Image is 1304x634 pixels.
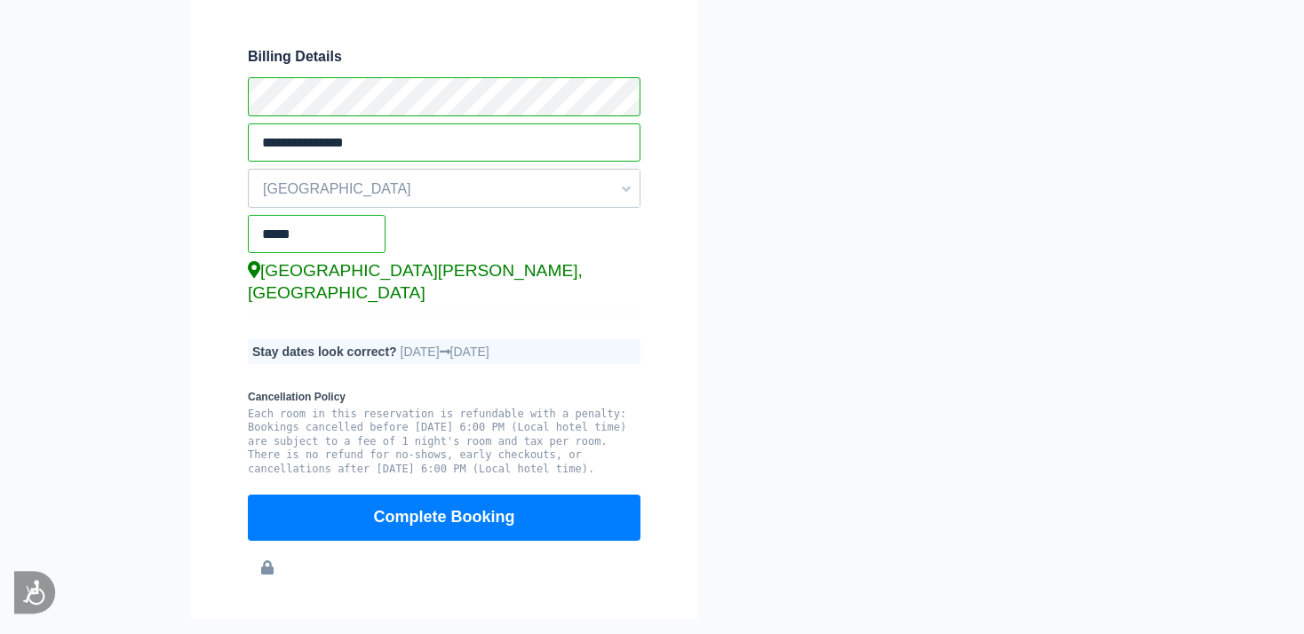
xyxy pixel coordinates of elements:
button: Complete Booking [248,495,640,541]
pre: Each room in this reservation is refundable with a penalty: Bookings cancelled before [DATE] 6:00... [248,408,640,477]
span: [GEOGRAPHIC_DATA] [249,174,640,204]
b: Stay dates look correct? [252,345,397,359]
div: [GEOGRAPHIC_DATA][PERSON_NAME], [GEOGRAPHIC_DATA] [248,260,640,305]
b: Cancellation Policy [248,391,640,405]
span: Billing Details [248,48,640,67]
span: [DATE] [DATE] [401,345,489,359]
